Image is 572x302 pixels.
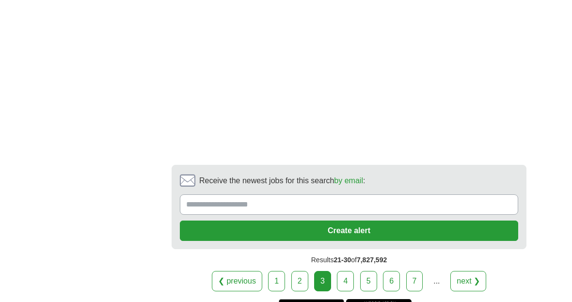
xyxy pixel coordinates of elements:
[360,271,377,291] a: 5
[450,271,486,291] a: next ❯
[172,249,526,271] div: Results of
[337,271,354,291] a: 4
[334,256,351,264] span: 21-30
[212,271,262,291] a: ❮ previous
[383,271,400,291] a: 6
[199,175,365,187] span: Receive the newest jobs for this search :
[268,271,285,291] a: 1
[427,271,446,291] div: ...
[357,256,387,264] span: 7,827,592
[180,221,518,241] button: Create alert
[314,271,331,291] div: 3
[334,176,363,185] a: by email
[406,271,423,291] a: 7
[291,271,308,291] a: 2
